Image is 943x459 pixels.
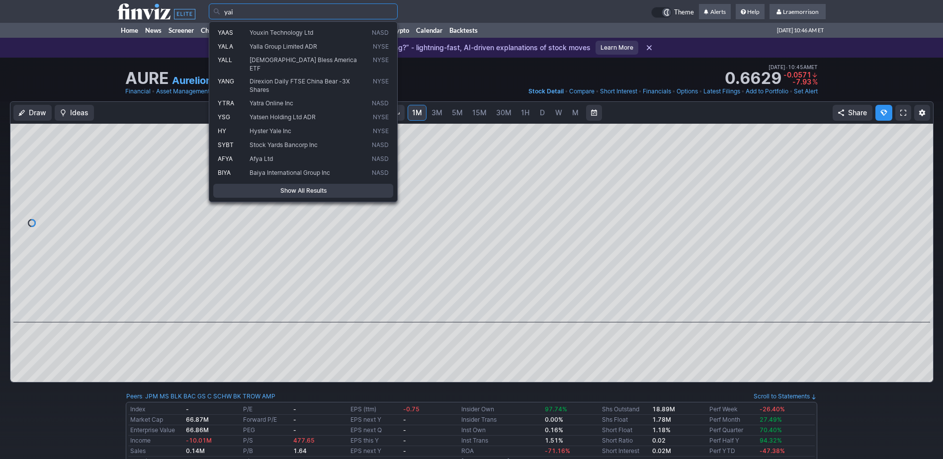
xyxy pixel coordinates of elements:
[250,113,316,121] span: Yatsen Holding Ltd ADR
[348,425,401,436] td: EPS next Q
[243,391,260,401] a: TROW
[183,391,196,401] a: BAC
[412,108,422,117] span: 1M
[446,23,481,38] a: Backtests
[516,105,534,121] a: 1H
[596,41,638,55] a: Learn More
[218,99,234,107] span: YTRA
[218,29,233,36] span: YAAS
[652,447,671,455] a: 0.02M
[572,108,579,117] span: M
[789,86,793,96] span: •
[250,169,330,176] span: Baiya International Group Inc
[551,105,567,121] a: W
[602,447,639,455] a: Short Interest
[218,77,234,85] span: YANG
[250,43,317,50] span: Yalla Group Limited ADR
[707,415,758,425] td: Perf Month
[373,56,389,73] span: NYSE
[29,108,46,118] span: Draw
[794,86,818,96] a: Set Alert
[213,391,232,401] a: SCHW
[156,86,210,96] a: Asset Management
[703,87,740,95] span: Latest Filings
[472,108,487,117] span: 15M
[521,108,529,117] span: 1H
[171,391,182,401] a: BLK
[833,105,872,121] button: Share
[293,426,296,434] b: -
[250,77,350,93] span: Direxion Daily FTSE China Bear -3X Shares
[413,23,446,38] a: Calendar
[403,426,406,434] b: -
[760,426,782,434] span: 70.40%
[459,415,542,425] td: Insider Trans
[13,105,52,121] button: Draw
[186,426,209,434] b: 66.86M
[545,416,563,423] b: 0.00%
[293,416,296,423] b: -
[207,391,212,401] a: C
[218,186,389,196] span: Show All Results
[293,447,307,455] b: 1.64
[250,127,291,135] span: Hyster Yale Inc
[699,4,731,20] a: Alerts
[725,71,781,86] strong: 0.6629
[672,86,676,96] span: •
[348,404,401,415] td: EPS (ttm)
[241,425,291,436] td: PEG
[545,437,563,444] b: 1.51%
[652,426,671,434] a: 1.18%
[209,3,398,19] input: Search
[386,23,413,38] a: Crypto
[545,405,567,413] span: 97.74%
[792,77,811,86] span: -7.93
[145,391,158,401] a: JPM
[459,425,542,436] td: Inst Own
[492,105,516,121] a: 30M
[914,105,930,121] button: Chart Settings
[565,86,568,96] span: •
[770,4,826,20] a: Lraemorrison
[569,86,595,96] a: Compare
[760,447,785,455] span: -47.38%
[160,391,169,401] a: MS
[783,71,811,79] span: -0.0571
[848,108,867,118] span: Share
[736,4,765,20] a: Help
[638,86,642,96] span: •
[431,108,442,117] span: 3M
[777,23,824,38] span: [DATE] 10:46 AM ET
[699,86,702,96] span: •
[128,425,184,436] td: Enterprise Value
[746,86,788,96] a: Add to Portfolio
[760,405,785,413] span: -26.40%
[197,391,206,401] a: GS
[783,8,819,15] span: Lraemorrison
[126,392,142,400] a: Peers
[540,108,545,117] span: D
[373,127,389,136] span: NYSE
[528,87,564,95] span: Stock Detail
[586,105,602,121] button: Range
[652,437,666,444] a: 0.02
[459,404,542,415] td: Insider Own
[707,436,758,446] td: Perf Half Y
[218,169,231,176] span: BIYA
[372,141,389,150] span: NASD
[128,404,184,415] td: Index
[600,404,650,415] td: Shs Outstand
[218,113,230,121] span: YSG
[496,108,512,117] span: 30M
[348,446,401,457] td: EPS next Y
[677,86,698,96] a: Options
[250,29,313,36] span: Youxin Technology Ltd
[651,7,694,18] a: Theme
[812,77,818,86] span: %
[241,415,291,425] td: Forward P/E
[293,437,315,444] span: 477.65
[241,404,291,415] td: P/E
[152,86,155,96] span: •
[534,105,550,121] a: D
